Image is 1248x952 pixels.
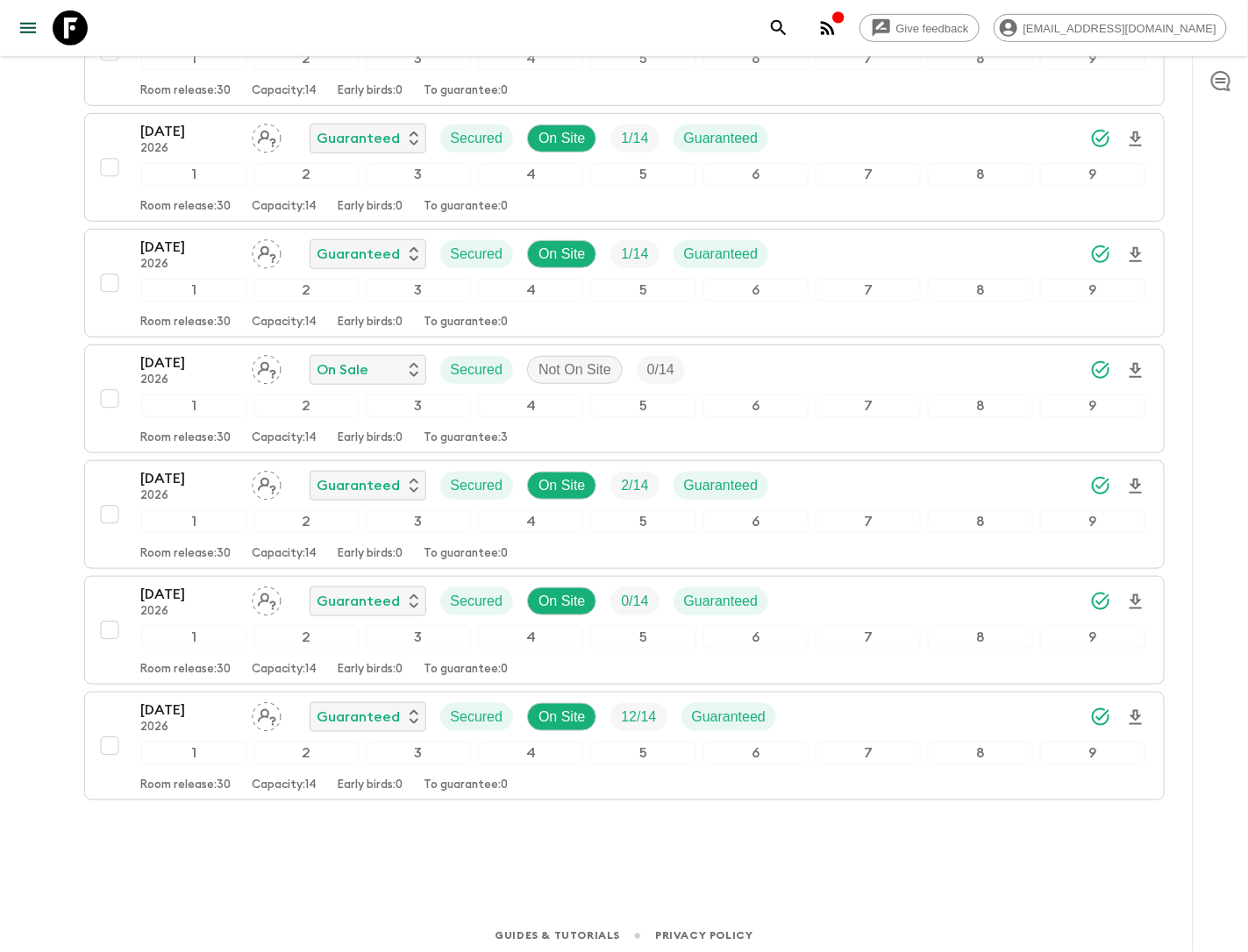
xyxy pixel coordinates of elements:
div: 7 [816,47,921,70]
div: 6 [703,163,809,186]
div: 1 [141,394,246,417]
p: Capacity: 14 [253,663,317,677]
p: [DATE] [141,121,238,142]
div: 7 [816,163,921,186]
div: 6 [703,626,809,649]
p: To guarantee: 0 [424,778,509,792]
div: 3 [366,279,471,302]
svg: Download Onboarding [1125,245,1146,266]
div: 3 [366,742,471,764]
p: Room release: 30 [141,663,232,677]
button: search adventures [761,11,796,46]
div: 8 [928,394,1033,417]
div: 6 [703,742,809,764]
p: Guaranteed [317,475,401,496]
p: Room release: 30 [141,547,232,561]
div: 8 [928,626,1033,649]
p: Early birds: 0 [339,663,403,677]
div: 2 [253,510,359,533]
svg: Download Onboarding [1125,360,1146,381]
p: Room release: 30 [141,316,232,330]
span: [EMAIL_ADDRESS][DOMAIN_NAME] [1014,22,1226,35]
p: To guarantee: 0 [424,663,509,677]
p: 2 / 14 [621,475,648,496]
div: 3 [366,510,471,533]
p: [DATE] [141,700,238,721]
p: Early birds: 0 [339,84,403,98]
p: 1 / 14 [621,128,648,149]
div: 3 [366,47,471,70]
p: Room release: 30 [141,778,232,792]
div: 6 [703,47,809,70]
a: Guides & Tutorials [495,927,620,946]
div: 9 [1040,47,1145,70]
p: Capacity: 14 [253,316,317,330]
div: Trip Fill [610,472,659,500]
button: [DATE]2026Assign pack leaderGuaranteedSecuredOn SiteTrip FillGuaranteed123456789Room release:30Ca... [84,460,1165,569]
p: On Site [538,244,585,265]
div: Trip Fill [610,124,659,153]
div: 5 [590,742,695,764]
div: 9 [1040,394,1145,417]
div: Secured [440,587,514,615]
p: Guaranteed [692,707,767,728]
div: Trip Fill [610,703,667,731]
div: On Site [527,703,596,731]
div: 3 [366,394,471,417]
div: 6 [703,279,809,302]
div: 1 [141,626,246,649]
button: [DATE]2026Assign pack leaderGuaranteedSecuredOn SiteTrip FillGuaranteed123456789Room release:30Ca... [84,113,1165,222]
p: Early birds: 0 [339,200,403,214]
p: On Site [538,591,585,612]
div: 6 [703,510,809,533]
div: 4 [478,47,583,70]
button: [DATE]2026Assign pack leaderGuaranteedSecuredOn SiteTrip FillGuaranteed123456789Room release:30Ca... [84,576,1165,685]
div: 4 [478,742,583,764]
p: Secured [451,359,503,380]
div: 4 [478,626,583,649]
div: 2 [253,47,359,70]
div: 8 [928,742,1033,764]
div: 4 [478,279,583,302]
button: menu [11,11,46,46]
a: Privacy Policy [655,927,752,946]
div: 2 [253,742,359,764]
p: Early birds: 0 [339,778,403,792]
p: 1 / 14 [621,244,648,265]
button: [DATE]2026Assign pack leaderOn SaleSecuredNot On SiteTrip Fill123456789Room release:30Capacity:14... [84,345,1165,453]
div: 2 [253,279,359,302]
a: Give feedback [859,14,980,42]
div: 9 [1040,510,1145,533]
div: 5 [590,626,695,649]
p: On Site [538,707,585,728]
div: 5 [590,394,695,417]
p: Secured [451,591,503,612]
p: 2026 [141,605,238,619]
div: 1 [141,510,246,533]
p: On Sale [317,359,369,380]
p: Capacity: 14 [253,778,317,792]
p: To guarantee: 0 [424,316,509,330]
svg: Synced Successfully [1090,591,1111,612]
button: [DATE]2026Assign pack leaderGuaranteedSecuredOn SiteTrip FillGuaranteed123456789Room release:30Ca... [84,229,1165,337]
span: Assign pack leader [252,245,282,259]
p: Capacity: 14 [253,84,317,98]
div: 1 [141,47,246,70]
div: 4 [478,394,583,417]
p: Early birds: 0 [339,547,403,561]
svg: Synced Successfully [1090,475,1111,496]
svg: Download Onboarding [1125,592,1146,613]
p: Room release: 30 [141,84,232,98]
div: 8 [928,510,1033,533]
div: 9 [1040,742,1145,764]
p: To guarantee: 0 [424,84,509,98]
button: [DATE]2026Assign pack leaderGuaranteedSecuredOn SiteTrip FillGuaranteed123456789Room release:30Ca... [84,692,1165,800]
div: 2 [253,394,359,417]
p: Secured [451,244,503,265]
p: Guaranteed [684,244,759,265]
p: Not On Site [538,359,611,380]
p: Guaranteed [317,128,401,149]
p: To guarantee: 3 [424,431,509,445]
p: Secured [451,475,503,496]
div: 8 [928,163,1033,186]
